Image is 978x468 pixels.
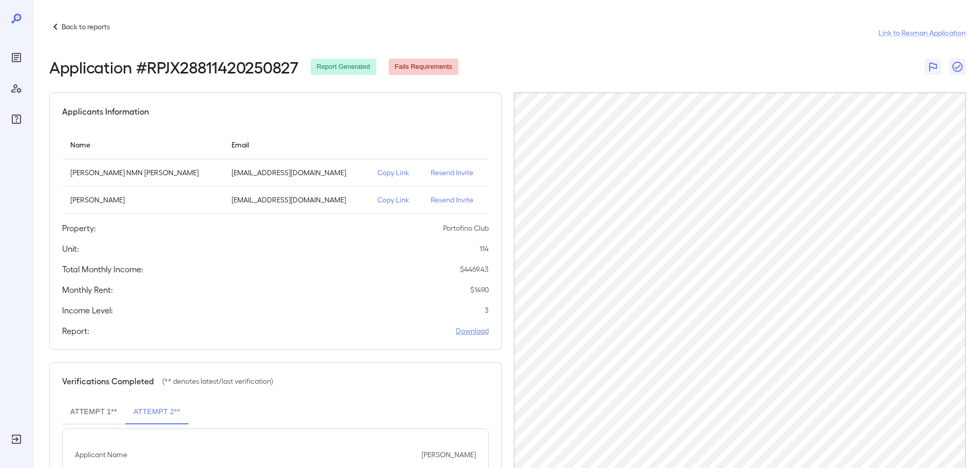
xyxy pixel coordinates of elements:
p: (** denotes latest/last verification) [162,376,273,386]
p: $ 1490 [470,285,489,295]
th: Email [223,130,369,159]
p: 114 [480,244,489,254]
div: Manage Users [8,80,25,97]
h5: Monthly Rent: [62,284,113,296]
p: Resend Invite [431,195,480,205]
p: [PERSON_NAME] NMN [PERSON_NAME] [70,167,215,178]
div: Log Out [8,431,25,447]
h5: Income Level: [62,304,113,316]
p: 3 [485,305,489,315]
button: Attempt 2** [125,400,188,424]
button: Close Report [949,59,966,75]
h5: Report: [62,325,89,337]
div: FAQ [8,111,25,127]
p: [PERSON_NAME] [421,450,476,460]
h5: Total Monthly Income: [62,263,143,275]
p: [PERSON_NAME] [70,195,215,205]
p: Applicant Name [75,450,127,460]
p: Copy Link [377,195,415,205]
span: Report Generated [311,62,376,72]
th: Name [62,130,223,159]
button: Attempt 1** [62,400,125,424]
p: Resend Invite [431,167,480,178]
a: Link to Resman Application [878,28,966,38]
h5: Unit: [62,242,79,255]
h5: Applicants Information [62,105,149,118]
p: Back to reports [62,22,110,32]
p: Portofino Club [443,223,489,233]
table: simple table [62,130,489,214]
button: Flag Report [925,59,941,75]
p: [EMAIL_ADDRESS][DOMAIN_NAME] [232,195,361,205]
a: Download [456,326,489,336]
h2: Application # RPJX28811420250827 [49,58,298,76]
h5: Property: [62,222,96,234]
h5: Verifications Completed [62,375,154,387]
p: $ 4469.43 [460,264,489,274]
p: Copy Link [377,167,415,178]
p: [EMAIL_ADDRESS][DOMAIN_NAME] [232,167,361,178]
div: Reports [8,49,25,66]
span: Fails Requirements [389,62,458,72]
